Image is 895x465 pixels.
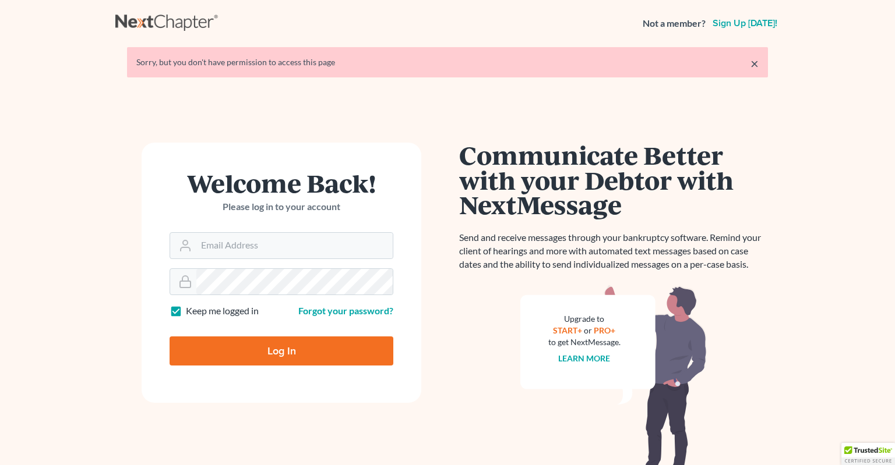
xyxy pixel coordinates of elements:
[170,336,393,365] input: Log In
[559,353,611,363] a: Learn more
[186,304,259,318] label: Keep me logged in
[594,325,616,335] a: PRO+
[584,325,593,335] span: or
[554,325,583,335] a: START+
[548,336,621,348] div: to get NextMessage.
[170,171,393,196] h1: Welcome Back!
[459,143,768,217] h1: Communicate Better with your Debtor with NextMessage
[548,313,621,325] div: Upgrade to
[710,19,780,28] a: Sign up [DATE]!
[136,56,759,68] div: Sorry, but you don't have permission to access this page
[459,231,768,271] p: Send and receive messages through your bankruptcy software. Remind your client of hearings and mo...
[170,200,393,214] p: Please log in to your account
[643,17,706,30] strong: Not a member?
[196,233,393,258] input: Email Address
[298,305,393,316] a: Forgot your password?
[841,443,895,465] div: TrustedSite Certified
[750,56,759,70] a: ×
